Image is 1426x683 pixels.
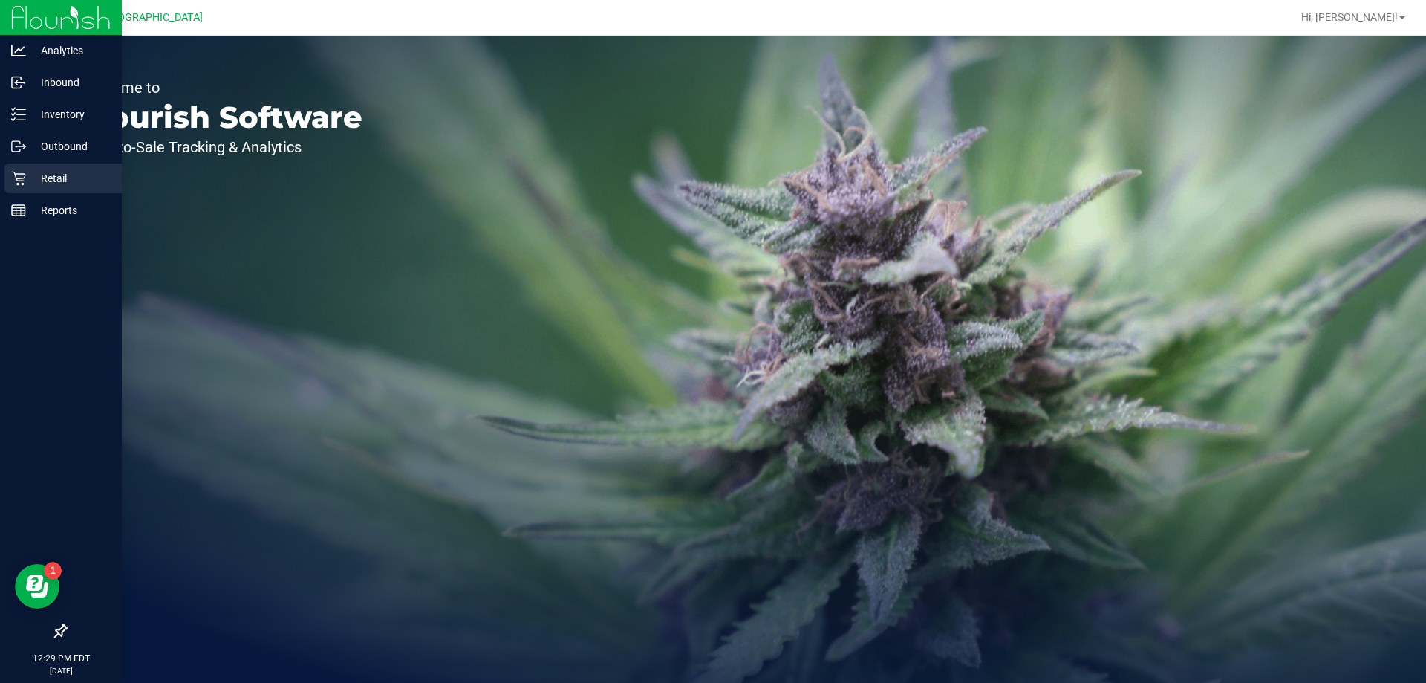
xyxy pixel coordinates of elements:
[26,42,115,59] p: Analytics
[26,201,115,219] p: Reports
[101,11,203,24] span: [GEOGRAPHIC_DATA]
[80,80,362,95] p: Welcome to
[26,137,115,155] p: Outbound
[11,171,26,186] inline-svg: Retail
[26,74,115,91] p: Inbound
[80,103,362,132] p: Flourish Software
[44,562,62,580] iframe: Resource center unread badge
[11,139,26,154] inline-svg: Outbound
[80,140,362,155] p: Seed-to-Sale Tracking & Analytics
[15,564,59,609] iframe: Resource center
[7,665,115,676] p: [DATE]
[11,107,26,122] inline-svg: Inventory
[26,169,115,187] p: Retail
[1301,11,1398,23] span: Hi, [PERSON_NAME]!
[7,652,115,665] p: 12:29 PM EDT
[26,106,115,123] p: Inventory
[11,75,26,90] inline-svg: Inbound
[11,43,26,58] inline-svg: Analytics
[11,203,26,218] inline-svg: Reports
